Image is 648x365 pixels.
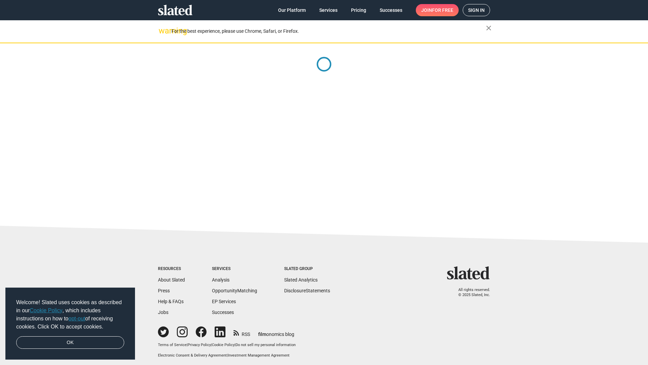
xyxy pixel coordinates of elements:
[278,4,306,16] span: Our Platform
[228,353,290,358] a: Investment Management Agreement
[158,266,185,272] div: Resources
[212,266,257,272] div: Services
[374,4,408,16] a: Successes
[30,308,62,313] a: Cookie Policy
[432,4,453,16] span: for free
[211,343,212,347] span: |
[284,266,330,272] div: Slated Group
[319,4,337,16] span: Services
[158,299,184,304] a: Help & FAQs
[314,4,343,16] a: Services
[227,353,228,358] span: |
[485,24,493,32] mat-icon: close
[212,310,234,315] a: Successes
[258,332,266,337] span: film
[284,277,318,283] a: Slated Analytics
[235,343,236,347] span: |
[258,326,294,338] a: filmonomics blog
[236,343,296,348] button: Do not sell my personal information
[158,343,187,347] a: Terms of Service
[212,299,236,304] a: EP Services
[351,4,366,16] span: Pricing
[171,27,486,36] div: For the best experience, please use Chrome, Safari, or Firefox.
[158,310,168,315] a: Jobs
[16,298,124,331] span: Welcome! Slated uses cookies as described in our , which includes instructions on how to of recei...
[69,316,85,321] a: opt-out
[463,4,490,16] a: Sign in
[468,4,485,16] span: Sign in
[158,353,227,358] a: Electronic Consent & Delivery Agreement
[234,327,250,338] a: RSS
[159,27,167,35] mat-icon: warning
[346,4,372,16] a: Pricing
[284,288,330,293] a: DisclosureStatements
[416,4,459,16] a: Joinfor free
[5,288,135,360] div: cookieconsent
[212,288,257,293] a: OpportunityMatching
[188,343,211,347] a: Privacy Policy
[212,343,235,347] a: Cookie Policy
[421,4,453,16] span: Join
[16,336,124,349] a: dismiss cookie message
[451,288,490,297] p: All rights reserved. © 2025 Slated, Inc.
[158,277,185,283] a: About Slated
[380,4,402,16] span: Successes
[273,4,311,16] a: Our Platform
[212,277,230,283] a: Analysis
[187,343,188,347] span: |
[158,288,170,293] a: Press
